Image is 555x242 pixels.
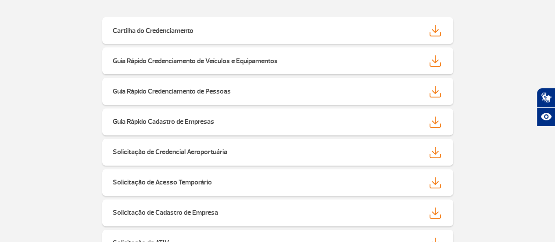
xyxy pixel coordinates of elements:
[113,87,231,96] strong: Guia Rápido Credenciamento de Pessoas
[102,17,453,44] a: Cartilha do Credenciamento
[102,139,453,166] a: Solicitação de Credencial Aeroportuária
[113,178,212,187] strong: Solicitação de Acesso Temporário
[102,78,453,105] a: Guia Rápido Credenciamento de Pessoas
[113,208,218,217] strong: Solicitação de Cadastro de Empresa
[113,57,278,65] strong: Guia Rápido Credenciamento de Veículos e Equipamentos
[113,26,193,35] strong: Cartilha do Credenciamento
[537,88,555,107] button: Abrir tradutor de língua de sinais.
[102,47,453,74] a: Guia Rápido Credenciamento de Veículos e Equipamentos
[537,88,555,126] div: Plugin de acessibilidade da Hand Talk.
[113,117,214,126] strong: Guia Rápido Cadastro de Empresas
[102,108,453,135] a: Guia Rápido Cadastro de Empresas
[113,148,227,156] strong: Solicitação de Credencial Aeroportuária
[102,169,453,196] a: Solicitação de Acesso Temporário
[102,199,453,226] a: Solicitação de Cadastro de Empresa
[537,107,555,126] button: Abrir recursos assistivos.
